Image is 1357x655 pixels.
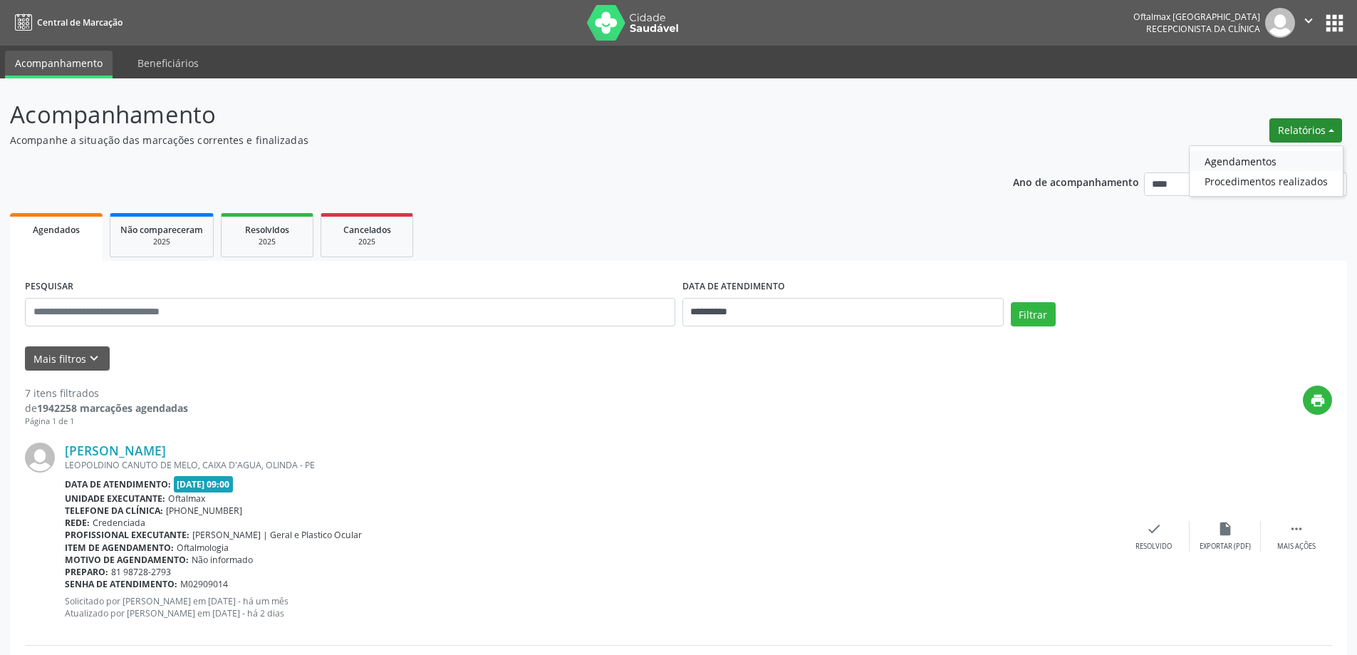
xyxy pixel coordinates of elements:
[682,276,785,298] label: DATA DE ATENDIMENTO
[1217,521,1233,537] i: insert_drive_file
[174,476,234,492] span: [DATE] 09:00
[1265,8,1295,38] img: img
[1295,8,1322,38] button: 
[1301,13,1316,29] i: 
[1013,172,1139,190] p: Ano de acompanhamento
[128,51,209,76] a: Beneficiários
[232,237,303,247] div: 2025
[1146,23,1260,35] span: Recepcionista da clínica
[1289,521,1304,537] i: 
[65,492,165,505] b: Unidade executante:
[177,542,229,554] span: Oftalmologia
[65,517,90,529] b: Rede:
[37,16,123,29] span: Central de Marcação
[10,11,123,34] a: Central de Marcação
[1011,302,1056,326] button: Filtrar
[1190,171,1343,191] a: Procedimentos realizados
[180,578,228,590] span: M02909014
[25,386,188,401] div: 7 itens filtrados
[65,505,163,517] b: Telefone da clínica:
[192,554,253,566] span: Não informado
[111,566,171,578] span: 81 98728-2793
[1133,11,1260,23] div: Oftalmax [GEOGRAPHIC_DATA]
[65,478,171,490] b: Data de atendimento:
[168,492,205,505] span: Oftalmax
[120,224,203,236] span: Não compareceram
[65,595,1118,619] p: Solicitado por [PERSON_NAME] em [DATE] - há um mês Atualizado por [PERSON_NAME] em [DATE] - há 2 ...
[65,554,189,566] b: Motivo de agendamento:
[1322,11,1347,36] button: apps
[10,97,946,133] p: Acompanhamento
[65,459,1118,471] div: LEOPOLDINO CANUTO DE MELO, CAIXA D'AGUA, OLINDA - PE
[33,224,80,236] span: Agendados
[86,351,102,366] i: keyboard_arrow_down
[1189,145,1343,197] ul: Relatórios
[192,529,362,541] span: [PERSON_NAME] | Geral e Plastico Ocular
[343,224,391,236] span: Cancelados
[93,517,145,529] span: Credenciada
[37,401,188,415] strong: 1942258 marcações agendadas
[245,224,289,236] span: Resolvidos
[65,443,166,458] a: [PERSON_NAME]
[331,237,402,247] div: 2025
[65,529,189,541] b: Profissional executante:
[166,505,242,517] span: [PHONE_NUMBER]
[1190,151,1343,171] a: Agendamentos
[65,578,177,590] b: Senha de atendimento:
[1200,542,1251,552] div: Exportar (PDF)
[1146,521,1162,537] i: check
[25,276,73,298] label: PESQUISAR
[1269,118,1342,143] button: Relatórios
[5,51,113,78] a: Acompanhamento
[1135,542,1172,552] div: Resolvido
[10,133,946,148] p: Acompanhe a situação das marcações correntes e finalizadas
[25,346,110,371] button: Mais filtroskeyboard_arrow_down
[120,237,203,247] div: 2025
[25,416,188,428] div: Página 1 de 1
[1310,393,1326,408] i: print
[1277,542,1316,552] div: Mais ações
[65,566,108,578] b: Preparo:
[25,401,188,416] div: de
[25,443,55,473] img: img
[1303,386,1332,415] button: print
[65,542,174,554] b: Item de agendamento:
